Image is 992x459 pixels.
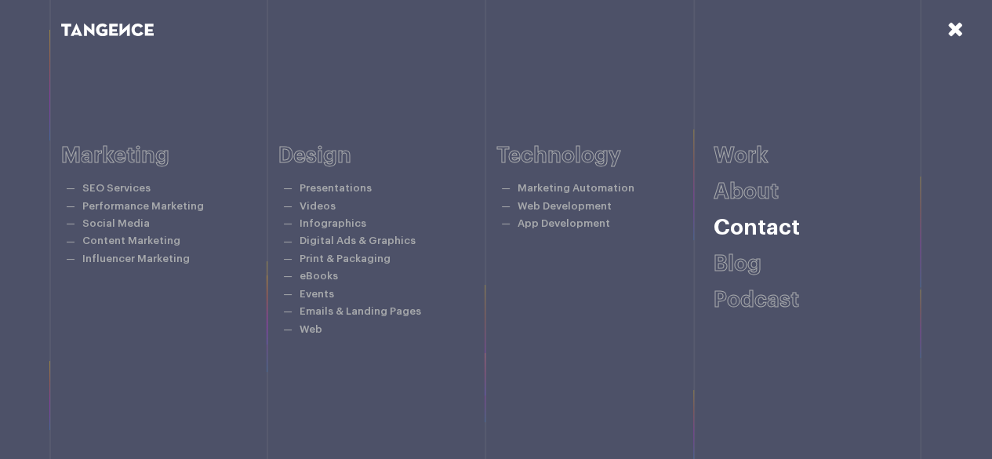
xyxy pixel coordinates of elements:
a: Presentations [300,183,372,193]
a: Podcast [714,289,799,311]
a: Emails & Landing Pages [300,306,421,316]
a: Digital Ads & Graphics [300,235,416,246]
a: Influencer Marketing [82,253,190,264]
h6: Marketing [61,144,279,168]
a: eBooks [300,271,338,281]
a: App Development [518,218,610,228]
a: Infographics [300,218,366,228]
a: Events [300,289,334,299]
a: Web Development [518,201,612,211]
a: Content Marketing [82,235,180,246]
h6: Technology [496,144,714,168]
a: Videos [300,201,336,211]
a: Contact [714,217,800,239]
a: About [714,180,779,202]
a: Social Media [82,218,150,228]
h6: Design [278,144,496,168]
a: Print & Packaging [300,253,391,264]
a: Blog [714,253,761,275]
a: Performance Marketing [82,201,204,211]
a: Work [714,144,769,166]
a: Marketing Automation [518,183,634,193]
a: SEO Services [82,183,151,193]
a: Web [300,324,322,334]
